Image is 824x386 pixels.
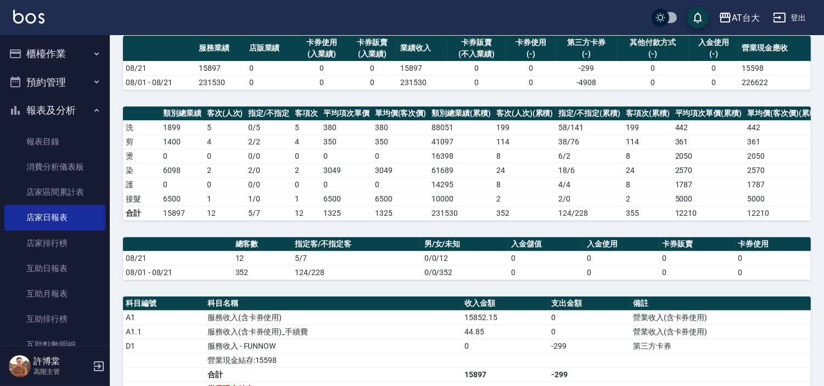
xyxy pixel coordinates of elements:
td: 0 [204,149,246,163]
td: 0 [296,61,347,75]
td: 352 [233,265,293,279]
h5: 許博棠 [33,356,89,367]
div: (-) [559,48,614,60]
td: 15897 [196,61,246,75]
td: 12210 [744,206,822,220]
td: 38 / 76 [556,135,623,149]
td: 2 / 0 [556,192,623,206]
th: 類別總業績 [160,107,204,121]
td: 350 [372,135,429,149]
td: 合計 [205,367,462,382]
td: 0 [321,177,372,192]
button: 櫃檯作業 [4,40,105,68]
td: 231530 [196,75,246,89]
th: 科目編號 [123,297,205,311]
th: 入金使用 [584,237,660,251]
div: (-) [620,48,686,60]
td: 1787 [744,177,822,192]
th: 收入金額 [462,297,548,311]
div: (入業績) [350,48,395,60]
th: 平均項次單價 [321,107,372,121]
th: 店販業績 [246,36,297,61]
td: 3049 [321,163,372,177]
td: 0 [448,61,506,75]
td: 洗 [123,120,160,135]
td: 199 [623,120,672,135]
td: 6500 [321,192,372,206]
td: 0 [372,177,429,192]
td: 380 [372,120,429,135]
td: 355 [623,206,672,220]
div: 卡券販賣 [350,37,395,48]
td: 0/0/12 [422,251,508,265]
th: 客項次 [292,107,321,121]
td: 0 [347,75,397,89]
table: a dense table [123,107,822,221]
td: 2570 [744,163,822,177]
td: 4 [292,135,321,149]
div: (-) [692,48,737,60]
th: 備註 [630,297,811,311]
td: 2 [204,163,246,177]
td: 接髮 [123,192,160,206]
td: 15897 [397,61,448,75]
td: 護 [123,177,160,192]
td: 226622 [739,75,811,89]
td: 2 [292,163,321,177]
td: D1 [123,339,205,353]
td: 2 [494,192,556,206]
td: A1.1 [123,325,205,339]
td: 0 [735,251,811,265]
td: 5 [204,120,246,135]
div: 入金使用 [692,37,737,48]
th: 總客數 [233,237,293,251]
td: 0 [689,61,739,75]
div: (不入業績) [451,48,503,60]
td: -299 [548,339,630,353]
div: 卡券販賣 [451,37,503,48]
td: 2 [623,192,672,206]
td: 44.85 [462,325,548,339]
td: 0 [321,149,372,163]
td: 營業收入(含卡券使用) [630,310,811,325]
button: AT台大 [714,7,764,29]
td: 0 [548,310,630,325]
td: 1787 [672,177,745,192]
td: 0 [617,75,689,89]
button: 預約管理 [4,68,105,97]
td: 380 [321,120,372,135]
td: 15897 [462,367,548,382]
a: 店家日報表 [4,205,105,230]
td: 0 [448,75,506,89]
td: 0 [160,149,204,163]
td: 15852.15 [462,310,548,325]
a: 消費分析儀表板 [4,154,105,180]
td: 361 [672,135,745,149]
td: 8 [623,177,672,192]
button: 登出 [769,8,811,28]
td: 0 [506,61,556,75]
td: 0 / 0 [245,149,292,163]
td: 231530 [429,206,494,220]
th: 卡券使用 [735,237,811,251]
td: 2570 [672,163,745,177]
td: 08/21 [123,251,233,265]
th: 支出金額 [548,297,630,311]
div: AT台大 [732,11,760,25]
th: 平均項次單價(累積) [672,107,745,121]
button: 報表及分析 [4,96,105,125]
th: 服務業績 [196,36,246,61]
td: 0 [660,265,736,279]
td: 0 [204,177,246,192]
table: a dense table [123,237,811,280]
td: 8 [494,149,556,163]
td: 88051 [429,120,494,135]
td: 0 [296,75,347,89]
td: 3049 [372,163,429,177]
td: 0 [246,75,297,89]
td: 0 [160,177,204,192]
td: 15897 [160,206,204,220]
td: 124/228 [556,206,623,220]
td: -299 [548,367,630,382]
td: 燙 [123,149,160,163]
